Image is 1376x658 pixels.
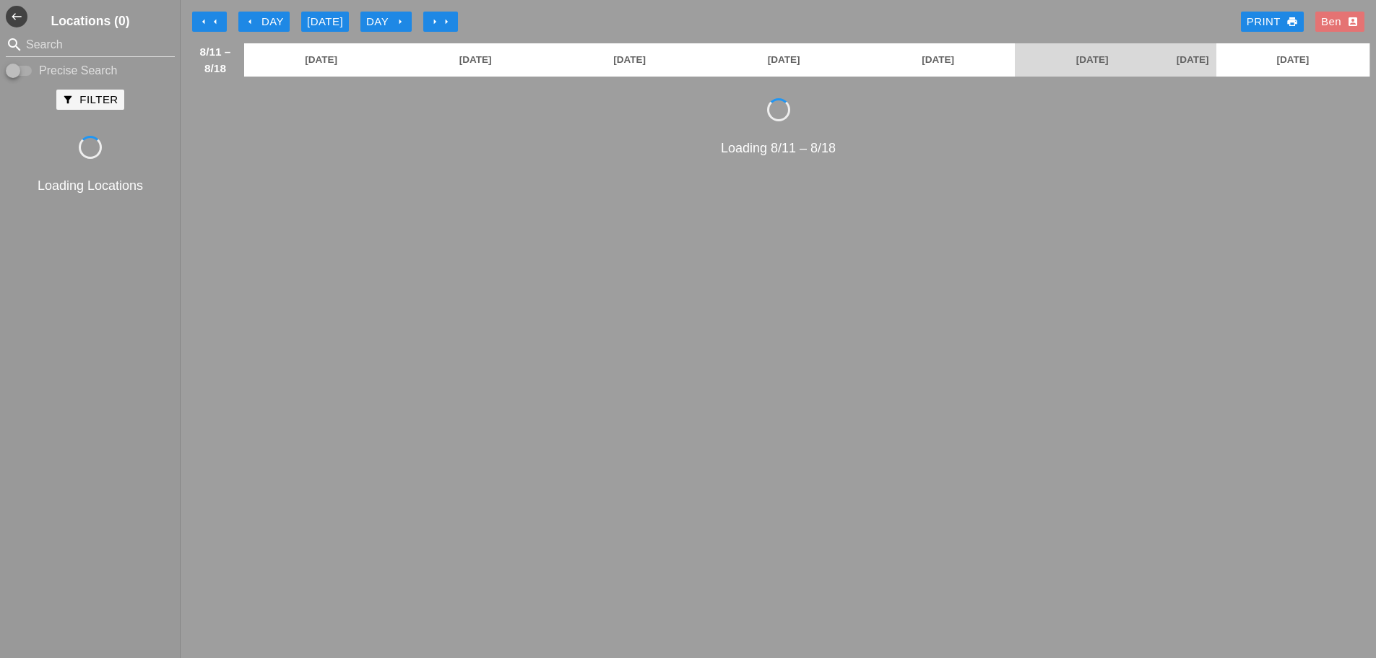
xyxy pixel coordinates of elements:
button: [DATE] [301,12,349,32]
i: west [6,6,27,27]
div: Day [244,14,284,30]
i: arrow_left [244,16,256,27]
div: Loading 8/11 – 8/18 [186,139,1370,158]
i: search [6,36,23,53]
a: [DATE] [1216,43,1369,77]
a: [DATE] [706,43,860,77]
span: 8/11 – 8/18 [194,43,237,77]
div: [DATE] [307,14,343,30]
a: Print [1241,12,1304,32]
i: arrow_left [198,16,209,27]
i: account_box [1347,16,1359,27]
i: arrow_left [209,16,221,27]
button: Ben [1315,12,1364,32]
a: [DATE] [553,43,706,77]
a: [DATE] [244,43,398,77]
input: Search [26,33,155,56]
i: filter_alt [62,94,74,105]
button: Move Ahead 1 Week [423,12,458,32]
div: Filter [62,92,118,108]
i: print [1286,16,1298,27]
div: Loading Locations [3,176,178,196]
a: [DATE] [398,43,552,77]
div: Enable Precise search to match search terms exactly. [6,62,175,79]
button: Shrink Sidebar [6,6,27,27]
button: Day [360,12,412,32]
a: [DATE] [1169,43,1216,77]
div: Ben [1321,14,1359,30]
button: Move Back 1 Week [192,12,227,32]
div: Print [1247,14,1298,30]
button: Day [238,12,290,32]
label: Precise Search [39,64,118,78]
i: arrow_right [394,16,406,27]
button: Filter [56,90,124,110]
a: [DATE] [1015,43,1169,77]
i: arrow_right [441,16,452,27]
i: arrow_right [429,16,441,27]
a: [DATE] [861,43,1015,77]
div: Day [366,14,406,30]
